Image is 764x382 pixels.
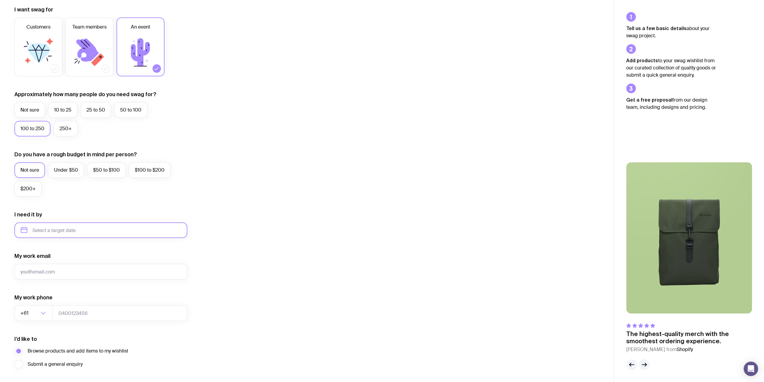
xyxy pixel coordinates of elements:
[72,23,107,31] span: Team members
[14,91,156,98] label: Approximately how many people do you need swag for?
[48,102,77,118] label: 10 to 25
[626,330,752,345] p: The highest-quality merch with the smoothest ordering experience.
[28,361,83,368] span: Submit a general enquiry
[626,96,716,111] p: from our design team, including designs and pricing.
[744,362,758,376] div: Open Intercom Messenger
[626,58,658,63] strong: Add products
[53,305,187,321] input: 0400123456
[28,347,128,355] span: Browse products and add items to my wishlist
[131,23,150,31] span: An event
[30,305,39,321] input: Search for option
[14,102,45,118] label: Not sure
[626,57,716,79] p: to your swag wishlist from our curated collection of quality goods or submit a quick general enqu...
[14,294,53,301] label: My work phone
[14,6,53,13] label: I want swag for
[14,222,187,238] input: Select a target date
[80,102,111,118] label: 25 to 50
[87,162,126,178] label: $50 to $100
[48,162,84,178] label: Under $50
[14,305,53,321] div: Search for option
[26,23,50,31] span: Customers
[14,121,50,136] label: 100 to 250
[14,181,42,197] label: $200+
[14,252,50,260] label: My work email
[626,26,687,31] strong: Tell us a few basic details
[626,97,672,102] strong: Get a free proposal
[626,346,752,353] cite: [PERSON_NAME] from
[114,102,147,118] label: 50 to 100
[14,335,37,343] label: I’d like to
[677,346,693,353] span: Shopify
[20,305,30,321] span: +61
[14,162,45,178] label: Not sure
[129,162,171,178] label: $100 to $200
[626,25,716,39] p: about your swag project.
[14,151,137,158] label: Do you have a rough budget in mind per person?
[14,211,42,218] label: I need it by
[53,121,78,136] label: 250+
[14,264,187,280] input: you@email.com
